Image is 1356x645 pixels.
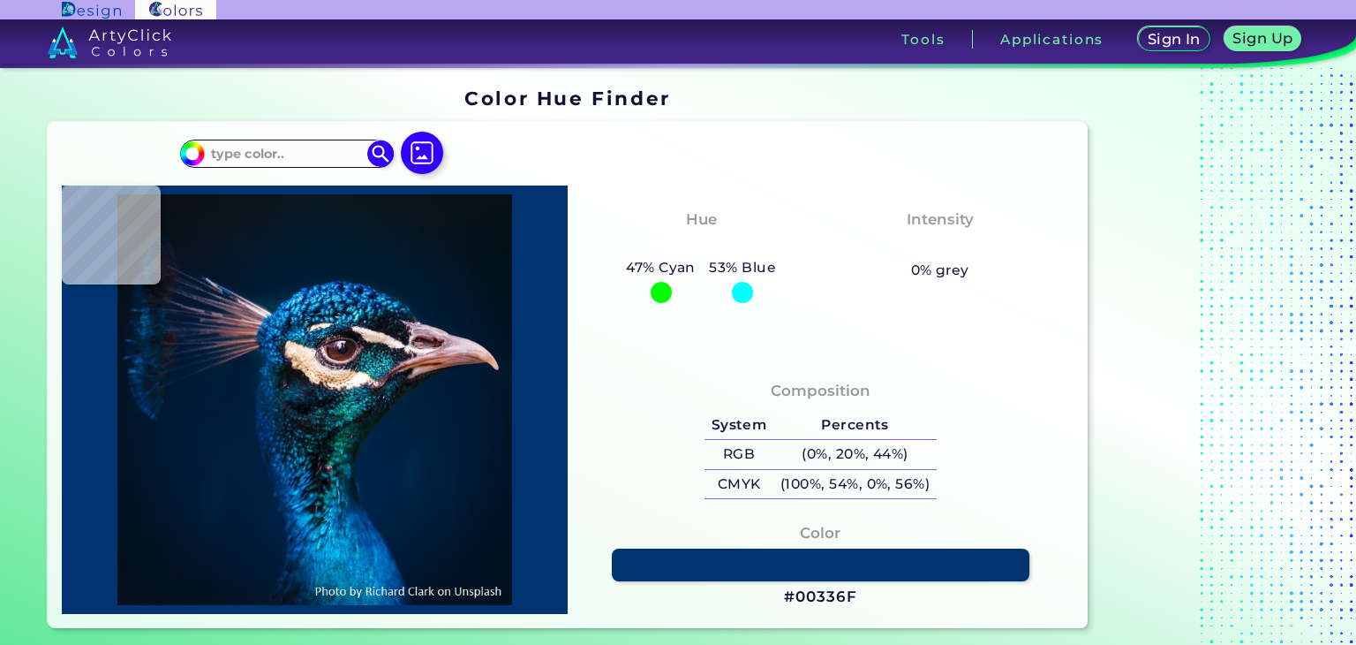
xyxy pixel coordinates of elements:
[773,470,937,499] h5: (100%, 54%, 0%, 56%)
[800,520,840,546] h4: Color
[1228,28,1298,50] a: Sign Up
[1141,28,1206,50] a: Sign In
[686,207,717,232] h4: Hue
[1236,32,1291,45] h5: Sign Up
[907,207,974,232] h4: Intensity
[911,259,969,282] h5: 0% grey
[48,27,172,58] img: logo_artyclick_colors_white.svg
[771,378,870,404] h4: Composition
[901,235,978,256] h3: Vibrant
[205,142,369,166] input: type color..
[62,2,121,19] img: ArtyClick Design logo
[773,440,937,469] h5: (0%, 20%, 44%)
[703,256,783,279] h5: 53% Blue
[71,194,559,605] img: img_pavlin.jpg
[1150,33,1198,46] h5: Sign In
[901,33,945,46] h3: Tools
[784,587,856,608] h3: #00336F
[652,235,751,256] h3: Cyan-Blue
[401,132,443,174] img: icon picture
[619,256,702,279] h5: 47% Cyan
[1000,33,1104,46] h3: Applications
[704,440,773,469] h5: RGB
[704,470,773,499] h5: CMYK
[464,85,670,111] h1: Color Hue Finder
[773,411,937,440] h5: Percents
[704,411,773,440] h5: System
[367,140,394,167] img: icon search
[1095,80,1315,634] iframe: Advertisement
